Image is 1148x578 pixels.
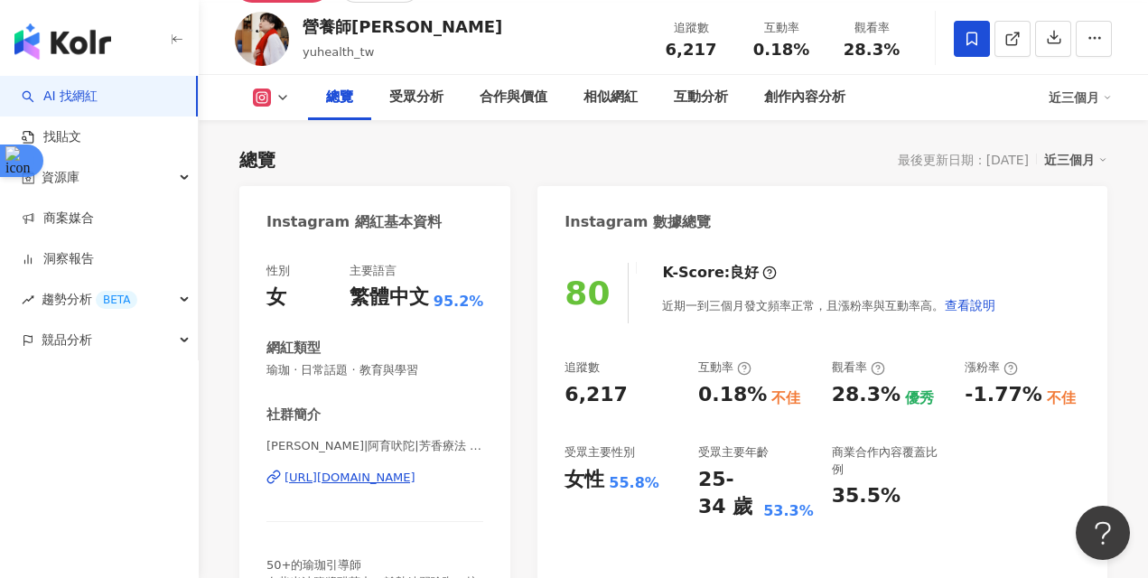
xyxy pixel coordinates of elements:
[22,294,34,306] span: rise
[730,263,759,283] div: 良好
[565,381,628,409] div: 6,217
[565,444,635,461] div: 受眾主要性別
[266,284,286,312] div: 女
[674,87,728,108] div: 互動分析
[837,19,906,37] div: 觀看率
[303,45,374,59] span: yuhealth_tw
[763,501,814,521] div: 53.3%
[832,482,901,510] div: 35.5%
[753,41,809,59] span: 0.18%
[965,359,1018,376] div: 漲粉率
[662,263,777,283] div: K-Score :
[266,470,483,486] a: [URL][DOMAIN_NAME]
[609,473,659,493] div: 55.8%
[1076,506,1130,560] iframe: Help Scout Beacon - Open
[22,128,81,146] a: 找貼文
[771,388,800,408] div: 不佳
[945,298,995,312] span: 查看說明
[565,275,610,312] div: 80
[285,470,415,486] div: [URL][DOMAIN_NAME]
[389,87,443,108] div: 受眾分析
[1044,148,1107,172] div: 近三個月
[832,359,885,376] div: 觀看率
[1047,388,1076,408] div: 不佳
[22,250,94,268] a: 洞察報告
[434,292,484,312] span: 95.2%
[844,41,900,59] span: 28.3%
[747,19,816,37] div: 互動率
[905,388,934,408] div: 優秀
[662,287,996,323] div: 近期一到三個月發文頻率正常，且漲粉率與互動率高。
[565,359,600,376] div: 追蹤數
[42,320,92,360] span: 競品分析
[239,147,275,172] div: 總覽
[350,263,397,279] div: 主要語言
[22,88,98,106] a: searchAI 找網紅
[698,381,767,409] div: 0.18%
[266,339,321,358] div: 網紅類型
[326,87,353,108] div: 總覽
[350,284,429,312] div: 繁體中文
[266,263,290,279] div: 性別
[42,279,137,320] span: 趨勢分析
[235,12,289,66] img: KOL Avatar
[666,40,717,59] span: 6,217
[14,23,111,60] img: logo
[832,444,947,477] div: 商業合作內容覆蓋比例
[657,19,725,37] div: 追蹤數
[583,87,638,108] div: 相似網紅
[266,362,483,378] span: 瑜珈 · 日常話題 · 教育與學習
[965,381,1041,409] div: -1.77%
[944,287,996,323] button: 查看說明
[698,359,751,376] div: 互動率
[1049,83,1112,112] div: 近三個月
[303,15,502,38] div: 營養師[PERSON_NAME]
[565,466,604,494] div: 女性
[698,444,769,461] div: 受眾主要年齡
[832,381,901,409] div: 28.3%
[266,438,483,454] span: [PERSON_NAME]|阿育吠陀|芳香療法 | sally_yogilife
[898,153,1029,167] div: 最後更新日期：[DATE]
[96,291,137,309] div: BETA
[22,210,94,228] a: 商案媒合
[698,466,759,522] div: 25-34 歲
[266,406,321,424] div: 社群簡介
[266,212,442,232] div: Instagram 網紅基本資料
[42,157,79,198] span: 資源庫
[480,87,547,108] div: 合作與價值
[764,87,845,108] div: 創作內容分析
[565,212,711,232] div: Instagram 數據總覽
